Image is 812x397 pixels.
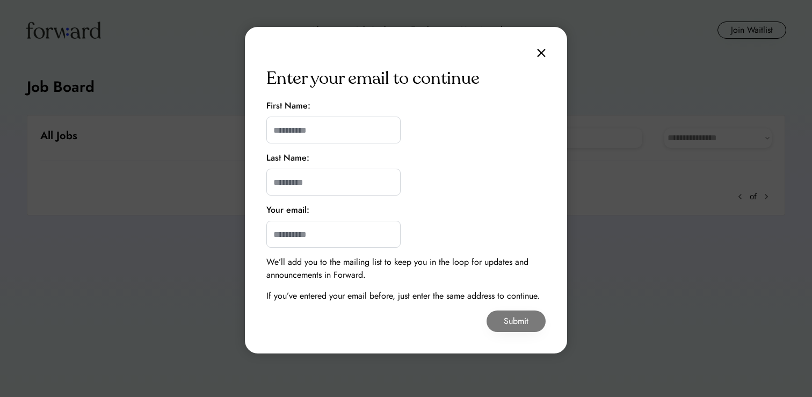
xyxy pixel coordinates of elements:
div: Enter your email to continue [266,66,480,91]
div: Your email: [266,204,309,216]
div: If you’ve entered your email before, just enter the same address to continue. [266,290,540,302]
button: Submit [487,311,546,332]
img: close.svg [537,48,546,57]
div: First Name: [266,99,310,112]
div: We’ll add you to the mailing list to keep you in the loop for updates and announcements in Forward. [266,256,546,281]
div: Last Name: [266,151,309,164]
